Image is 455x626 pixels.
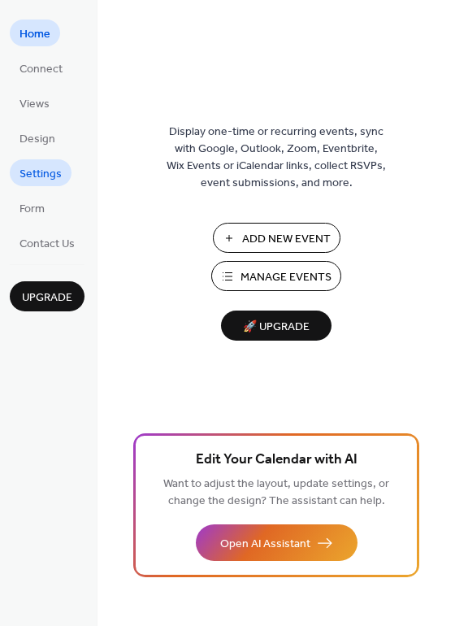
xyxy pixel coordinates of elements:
span: Contact Us [19,236,75,253]
span: Home [19,26,50,43]
span: Open AI Assistant [220,536,310,553]
button: Manage Events [211,261,341,291]
span: 🚀 Upgrade [231,316,322,338]
a: Connect [10,54,72,81]
span: Add New Event [242,231,331,248]
a: Contact Us [10,229,84,256]
button: Add New Event [213,223,340,253]
a: Design [10,124,65,151]
button: 🚀 Upgrade [221,311,331,341]
span: Edit Your Calendar with AI [196,449,357,472]
span: Settings [19,166,62,183]
span: Views [19,96,50,113]
button: Upgrade [10,281,84,311]
span: Design [19,131,55,148]
a: Views [10,89,59,116]
button: Open AI Assistant [196,524,357,561]
span: Form [19,201,45,218]
span: Want to adjust the layout, update settings, or change the design? The assistant can help. [163,473,389,512]
span: Manage Events [240,269,331,286]
a: Settings [10,159,71,186]
span: Display one-time or recurring events, sync with Google, Outlook, Zoom, Eventbrite, Wix Events or ... [167,124,386,192]
span: Upgrade [22,289,72,306]
a: Form [10,194,54,221]
a: Home [10,20,60,46]
span: Connect [19,61,63,78]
